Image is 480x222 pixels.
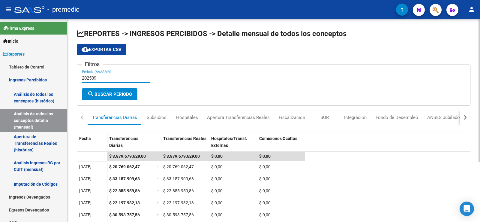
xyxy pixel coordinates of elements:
span: - premedic [47,3,79,16]
span: [DATE] [79,176,91,181]
span: $ 22.197.982,13 [109,200,140,205]
span: $ 20.769.062,47 [163,164,194,169]
div: Apertura Transferencias Reales [207,114,270,121]
span: Exportar CSV [82,47,121,52]
span: $ 0,00 [211,154,223,159]
div: SUR [320,114,329,121]
datatable-header-cell: Transferencias Reales [161,132,209,157]
span: $ 0,00 [259,200,271,205]
span: $ 0,00 [259,188,271,193]
span: $ 20.769.062,47 [109,164,140,169]
span: Reportes [3,51,25,57]
span: [DATE] [79,188,91,193]
span: [DATE] [79,212,91,217]
span: $ 0,00 [211,188,223,193]
span: REPORTES -> INGRESOS PERCIBIDOS -> Detalle mensual de todos los conceptos [77,29,346,38]
span: $ 0,00 [211,212,223,217]
span: = [157,200,160,205]
span: $ 0,00 [259,212,271,217]
span: $ 22.197.982,13 [163,200,194,205]
mat-icon: person [468,6,475,13]
mat-icon: cloud_download [82,46,89,53]
span: $ 30.593.757,56 [163,212,194,217]
mat-icon: search [87,90,94,98]
span: [DATE] [79,200,91,205]
span: $ 0,00 [259,176,271,181]
span: $ 0,00 [259,154,271,159]
span: = [157,212,160,217]
span: $ 0,00 [211,176,223,181]
mat-icon: menu [5,6,12,13]
div: ANSES Jubilados [427,114,462,121]
span: $ 0,00 [211,164,223,169]
button: Buscar Período [82,88,137,100]
span: Hospitales/Transf. Externas [211,136,247,148]
span: $ 3.879.679.629,00 [163,154,200,159]
span: $ 22.855.959,86 [109,188,140,193]
span: $ 33.157.909,68 [163,176,194,181]
h3: Filtros [82,60,103,68]
div: Hospitales [176,114,198,121]
div: Subsidios [147,114,166,121]
datatable-header-cell: Comisiones Ocultas [257,132,305,157]
span: $ 0,00 [211,200,223,205]
span: Buscar Período [87,92,132,97]
div: Fiscalización [279,114,305,121]
span: Firma Express [3,25,34,32]
span: = [157,176,160,181]
datatable-header-cell: Fecha [77,132,107,157]
datatable-header-cell: Hospitales/Transf. Externas [209,132,257,157]
button: Exportar CSV [77,44,126,55]
span: $ 3.879.679.629,00 [109,154,146,159]
span: [DATE] [79,164,91,169]
span: $ 22.855.959,86 [163,188,194,193]
div: Fondo de Desempleo [376,114,418,121]
datatable-header-cell: Transferencias Diarias [107,132,155,157]
span: Comisiones Ocultas [259,136,297,141]
span: = [157,164,160,169]
span: Transferencias Diarias [109,136,138,148]
span: Transferencias Reales [163,136,206,141]
div: Open Intercom Messenger [460,202,474,216]
span: $ 30.593.757,56 [109,212,140,217]
span: $ 0,00 [259,164,271,169]
div: Transferencias Diarias [92,114,137,121]
span: = [157,188,160,193]
span: $ 33.157.909,68 [109,176,140,181]
span: Fecha [79,136,91,141]
span: Inicio [3,38,18,44]
div: Integración [344,114,367,121]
